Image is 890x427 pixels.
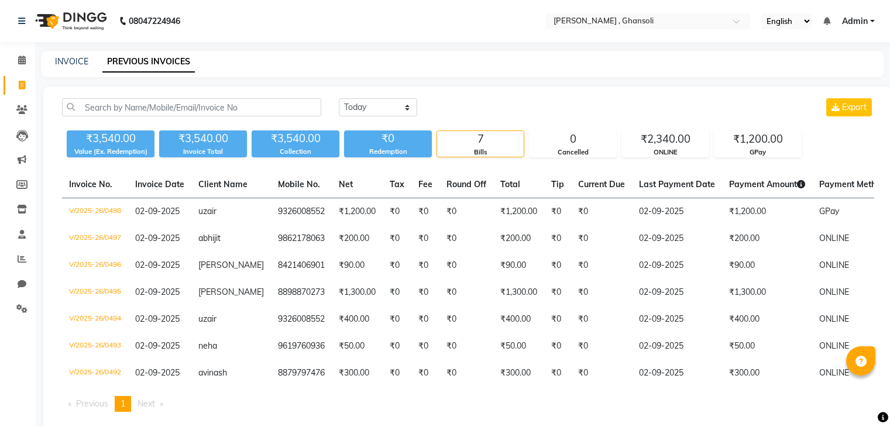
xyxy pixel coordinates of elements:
span: [PERSON_NAME] [198,260,264,270]
td: V/2025-26/0498 [62,198,128,226]
td: ₹0 [439,306,493,333]
td: V/2025-26/0497 [62,225,128,252]
td: 9862178063 [271,225,332,252]
div: ₹3,540.00 [252,130,339,147]
td: ₹1,200.00 [493,198,544,226]
span: 02-09-2025 [135,206,180,216]
div: 0 [530,131,616,147]
td: 02-09-2025 [632,360,722,387]
td: 02-09-2025 [632,252,722,279]
td: V/2025-26/0494 [62,306,128,333]
span: uzair [198,206,217,216]
span: Next [138,398,155,409]
span: 02-09-2025 [135,340,180,351]
td: ₹400.00 [332,306,383,333]
div: GPay [714,147,801,157]
span: ONLINE [819,314,849,324]
td: ₹0 [544,252,571,279]
td: 02-09-2025 [632,333,722,360]
td: ₹0 [411,198,439,226]
iframe: chat widget [841,380,878,415]
td: ₹1,200.00 [332,198,383,226]
td: ₹300.00 [722,360,812,387]
td: ₹300.00 [493,360,544,387]
td: ₹0 [571,360,632,387]
span: Payment Amount [729,179,805,190]
td: ₹0 [439,198,493,226]
span: neha [198,340,217,351]
td: 02-09-2025 [632,198,722,226]
td: ₹0 [439,333,493,360]
div: ONLINE [622,147,709,157]
td: ₹0 [411,225,439,252]
span: avinash [198,367,227,378]
td: ₹300.00 [332,360,383,387]
img: logo [30,5,110,37]
td: 8879797476 [271,360,332,387]
td: ₹0 [439,279,493,306]
td: ₹0 [383,225,411,252]
td: ₹50.00 [493,333,544,360]
td: ₹0 [571,225,632,252]
td: ₹90.00 [332,252,383,279]
span: ONLINE [819,287,849,297]
span: 02-09-2025 [135,367,180,378]
td: ₹0 [571,279,632,306]
td: ₹0 [411,279,439,306]
td: ₹90.00 [722,252,812,279]
td: 9619760936 [271,333,332,360]
td: 02-09-2025 [632,225,722,252]
td: ₹50.00 [332,333,383,360]
td: ₹0 [439,252,493,279]
td: ₹0 [383,306,411,333]
a: PREVIOUS INVOICES [102,51,195,73]
td: ₹0 [544,306,571,333]
td: ₹0 [383,333,411,360]
td: ₹0 [439,360,493,387]
td: ₹50.00 [722,333,812,360]
span: ONLINE [819,260,849,270]
td: ₹0 [544,225,571,252]
span: Tax [390,179,404,190]
td: ₹200.00 [722,225,812,252]
td: ₹400.00 [493,306,544,333]
span: Admin [842,15,868,27]
span: Invoice No. [69,179,112,190]
div: ₹2,340.00 [622,131,709,147]
td: ₹0 [571,306,632,333]
nav: Pagination [62,396,874,412]
td: ₹90.00 [493,252,544,279]
span: ONLINE [819,367,849,378]
div: Bills [437,147,524,157]
a: INVOICE [55,56,88,67]
td: ₹0 [544,333,571,360]
span: uzair [198,314,217,324]
td: 9326008552 [271,198,332,226]
span: Previous [76,398,108,409]
td: ₹1,300.00 [332,279,383,306]
div: ₹3,540.00 [159,130,247,147]
span: GPay [819,206,839,216]
td: ₹0 [383,252,411,279]
span: [PERSON_NAME] [198,287,264,297]
span: Current Due [578,179,625,190]
div: Value (Ex. Redemption) [67,147,154,157]
span: Fee [418,179,432,190]
td: V/2025-26/0495 [62,279,128,306]
td: 8421406901 [271,252,332,279]
td: ₹400.00 [722,306,812,333]
div: ₹0 [344,130,432,147]
td: ₹0 [411,252,439,279]
div: Redemption [344,147,432,157]
div: ₹3,540.00 [67,130,154,147]
div: 7 [437,131,524,147]
td: ₹0 [571,333,632,360]
td: ₹0 [439,225,493,252]
td: 02-09-2025 [632,279,722,306]
td: ₹0 [571,198,632,226]
span: 1 [121,398,125,409]
td: ₹200.00 [332,225,383,252]
span: 02-09-2025 [135,314,180,324]
span: Total [500,179,520,190]
td: ₹0 [411,360,439,387]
